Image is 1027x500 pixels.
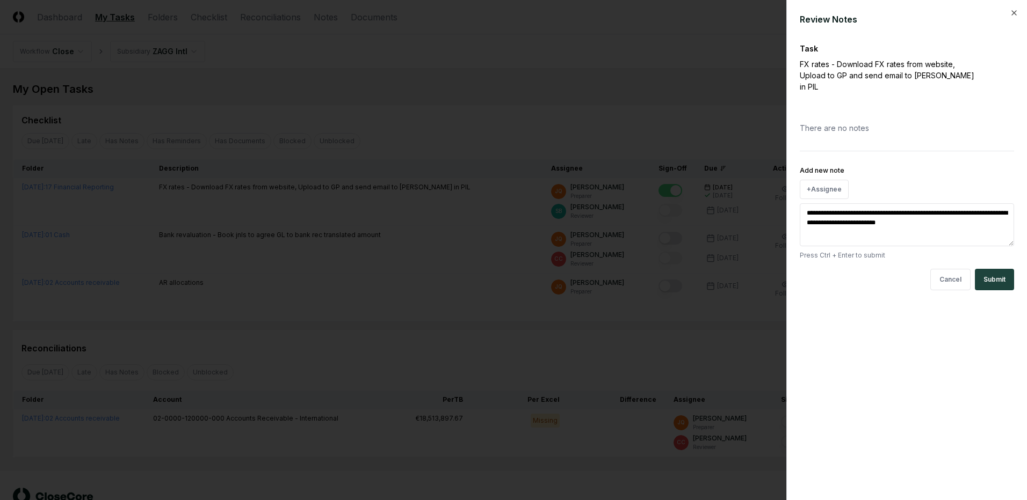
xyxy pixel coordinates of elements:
[800,180,849,199] button: +Assignee
[800,13,1014,26] div: Review Notes
[800,166,844,174] label: Add new note
[975,269,1014,290] button: Submit
[800,58,977,92] p: FX rates - Download FX rates from website, Upload to GP and send email to [PERSON_NAME] in PIL
[800,114,1014,142] div: There are no notes
[930,269,971,290] button: Cancel
[800,43,1014,54] div: Task
[800,251,1014,260] p: Press Ctrl + Enter to submit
